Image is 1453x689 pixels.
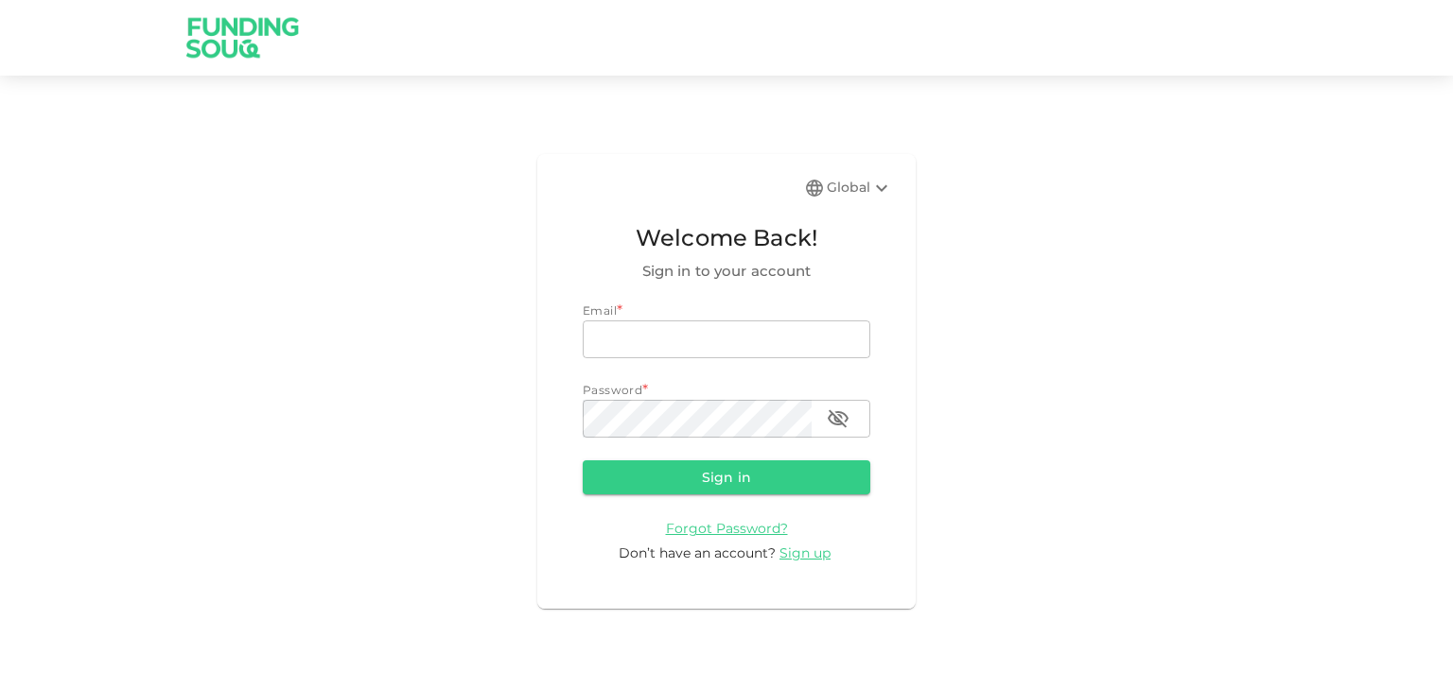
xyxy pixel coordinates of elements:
[583,320,870,358] input: email
[583,383,642,397] span: Password
[779,544,831,561] span: Sign up
[583,460,870,494] button: Sign in
[583,400,812,438] input: password
[583,303,617,318] span: Email
[827,177,893,199] div: Global
[619,544,776,561] span: Don’t have an account?
[666,520,788,537] span: Forgot Password?
[583,220,870,256] span: Welcome Back!
[583,260,870,283] span: Sign in to your account
[666,519,788,537] a: Forgot Password?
